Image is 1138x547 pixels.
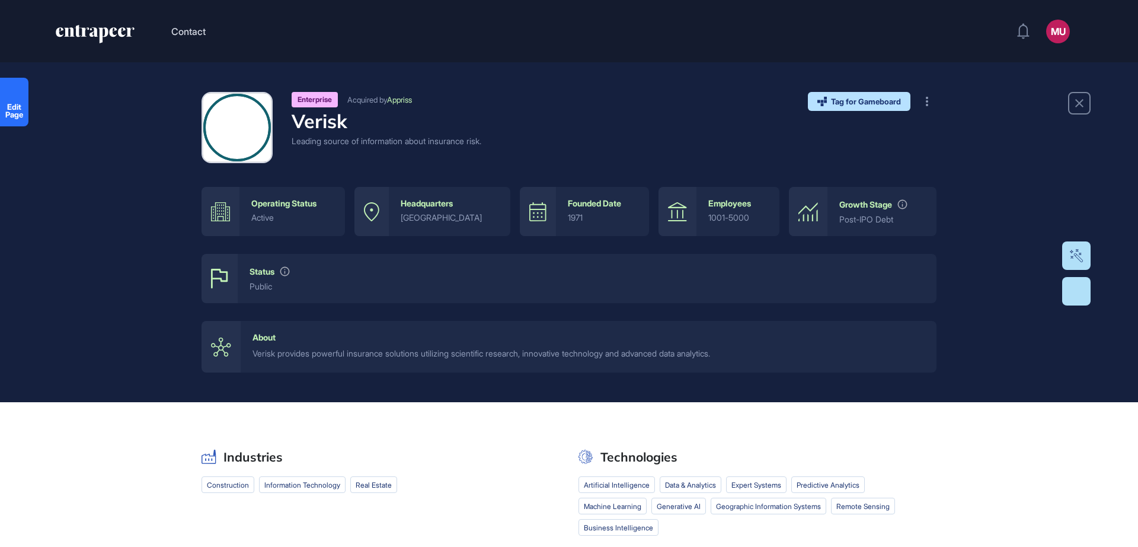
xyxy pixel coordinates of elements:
h2: Industries [223,450,283,465]
li: machine learning [578,498,647,514]
div: Acquired by [347,96,412,104]
button: MU [1046,20,1070,43]
div: Employees [708,199,751,208]
div: Headquarters [401,199,453,208]
li: real estate [350,476,397,493]
a: Appriss [387,95,412,104]
div: 1971 [568,213,638,222]
li: data & analytics [660,476,721,493]
div: active [251,213,333,222]
li: Information Technology [259,476,346,493]
div: Post-IPO Debt [839,215,925,224]
li: business intelligence [578,519,658,536]
div: [GEOGRAPHIC_DATA] [401,213,498,222]
li: expert systems [726,476,787,493]
div: 1001-5000 [708,213,768,222]
div: About [252,333,276,342]
div: Founded Date [568,199,621,208]
li: Remote Sensing [831,498,895,514]
a: entrapeer-logo [55,25,136,47]
span: Tag for Gameboard [831,98,901,106]
h2: Technologies [600,450,677,465]
button: Contact [171,24,206,39]
div: Verisk provides powerful insurance solutions utilizing scientific research, innovative technology... [252,347,925,360]
li: Geographic Information Systems [711,498,826,514]
div: Status [250,267,274,276]
h4: Verisk [292,110,481,132]
div: Operating Status [251,199,317,208]
div: Growth Stage [839,200,892,209]
li: Predictive Analytics [791,476,865,493]
div: Enterprise [292,92,338,107]
li: Generative AI [651,498,706,514]
li: artificial intelligence [578,476,655,493]
div: Leading source of information about insurance risk. [292,135,481,147]
div: public [250,282,925,291]
li: Construction [202,476,254,493]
